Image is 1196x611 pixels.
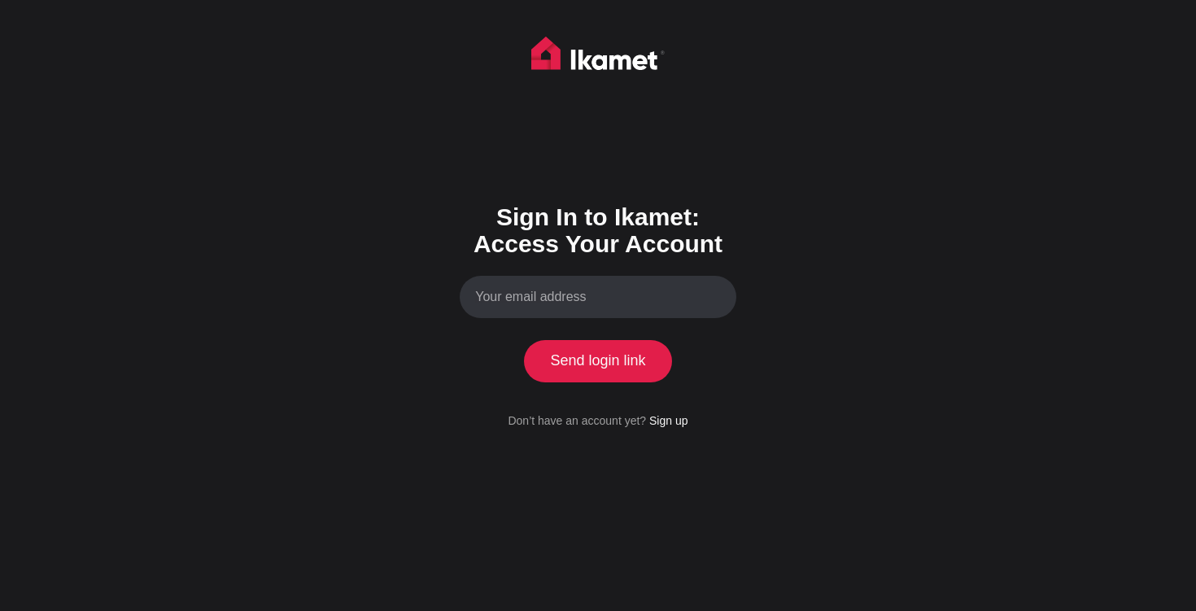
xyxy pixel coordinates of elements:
span: Don’t have an account yet? [508,414,646,427]
input: Your email address [460,276,736,319]
a: Sign up [649,414,687,427]
img: Ikamet home [531,37,665,77]
button: Send login link [524,340,672,382]
h1: Sign In to Ikamet: Access Your Account [460,203,736,257]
